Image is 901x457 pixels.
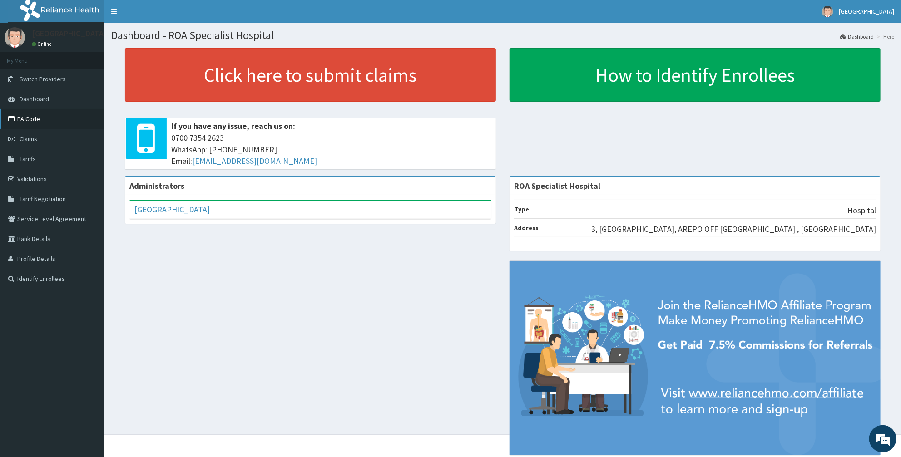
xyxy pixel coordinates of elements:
[591,223,876,235] p: 3, [GEOGRAPHIC_DATA], AREPO OFF [GEOGRAPHIC_DATA] , [GEOGRAPHIC_DATA]
[514,205,529,213] b: Type
[839,7,894,15] span: [GEOGRAPHIC_DATA]
[53,114,125,206] span: We're online!
[514,181,600,191] strong: ROA Specialist Hospital
[32,41,54,47] a: Online
[5,27,25,48] img: User Image
[129,181,184,191] b: Administrators
[20,75,66,83] span: Switch Providers
[125,48,496,102] a: Click here to submit claims
[47,51,153,63] div: Chat with us now
[840,33,874,40] a: Dashboard
[149,5,171,26] div: Minimize live chat window
[510,261,881,456] img: provider-team-banner.png
[875,33,894,40] li: Here
[514,224,539,232] b: Address
[20,195,66,203] span: Tariff Negotiation
[510,48,881,102] a: How to Identify Enrollees
[20,95,49,103] span: Dashboard
[111,29,894,41] h1: Dashboard - ROA Specialist Hospital
[822,6,833,17] img: User Image
[5,248,173,280] textarea: Type your message and hit 'Enter'
[171,121,295,131] b: If you have any issue, reach us on:
[171,132,491,167] span: 0700 7354 2623 WhatsApp: [PHONE_NUMBER] Email:
[134,204,210,215] a: [GEOGRAPHIC_DATA]
[20,135,37,143] span: Claims
[20,155,36,163] span: Tariffs
[847,205,876,216] p: Hospital
[32,29,107,38] p: [GEOGRAPHIC_DATA]
[17,45,37,68] img: d_794563401_company_1708531726252_794563401
[192,156,317,166] a: [EMAIL_ADDRESS][DOMAIN_NAME]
